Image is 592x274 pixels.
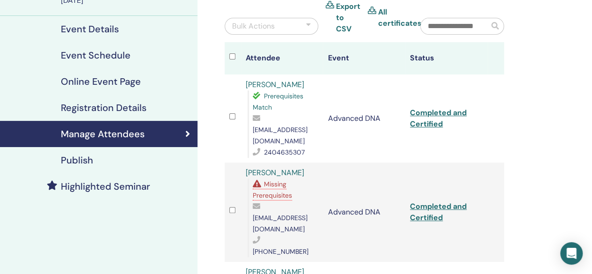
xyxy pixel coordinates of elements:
[336,1,360,35] a: Export to CSV
[253,247,308,256] span: [PHONE_NUMBER]
[323,42,405,74] th: Event
[323,163,405,262] td: Advanced DNA
[241,42,323,74] th: Attendee
[253,180,292,200] span: Missing Prerequisites
[61,23,119,35] h4: Event Details
[61,102,146,113] h4: Registration Details
[560,242,583,265] div: Open Intercom Messenger
[323,74,405,163] td: Advanced DNA
[410,201,467,222] a: Completed and Certified
[232,21,275,32] div: Bulk Actions
[253,126,307,145] span: [EMAIL_ADDRESS][DOMAIN_NAME]
[61,181,150,192] h4: Highlighted Seminar
[264,148,305,156] span: 2404635307
[246,168,304,178] a: [PERSON_NAME]
[246,80,304,89] a: [PERSON_NAME]
[61,155,93,166] h4: Publish
[253,214,307,233] span: [EMAIL_ADDRESS][DOMAIN_NAME]
[378,7,422,29] a: All certificates
[61,128,145,140] h4: Manage Attendees
[253,92,303,111] span: Prerequisites Match
[410,108,467,129] a: Completed and Certified
[61,76,141,87] h4: Online Event Page
[405,42,488,74] th: Status
[61,50,131,61] h4: Event Schedule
